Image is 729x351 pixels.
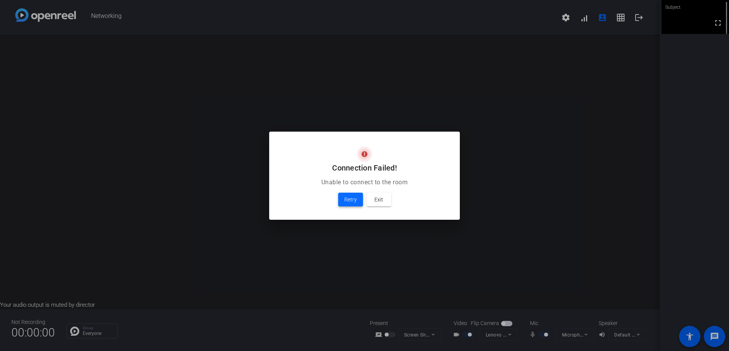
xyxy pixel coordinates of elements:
span: Retry [344,195,357,204]
span: Exit [374,195,383,204]
button: Retry [338,193,363,206]
h2: Connection Failed! [278,162,451,174]
p: Unable to connect to the room [278,178,451,187]
button: Exit [367,193,391,206]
